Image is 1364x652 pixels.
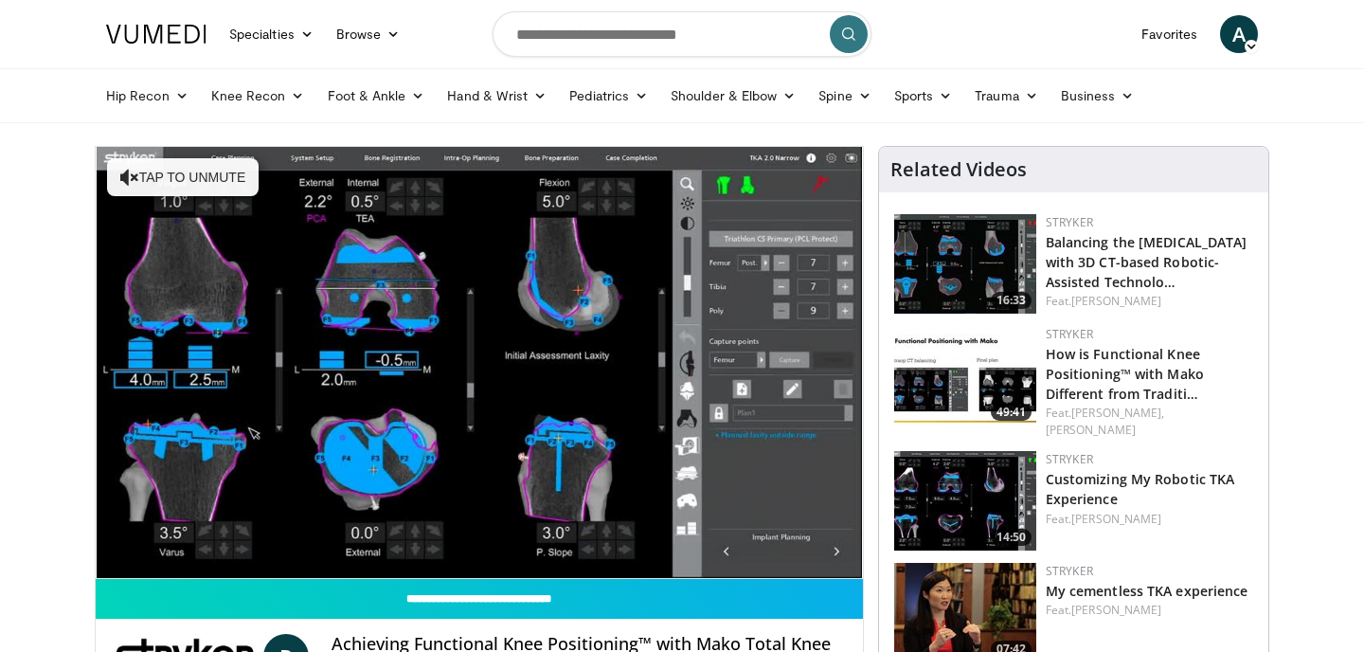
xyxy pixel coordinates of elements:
a: Trauma [963,77,1050,115]
a: 14:50 [894,451,1036,551]
a: [PERSON_NAME] [1071,511,1161,527]
div: Feat. [1046,511,1253,528]
a: Pediatrics [558,77,659,115]
a: How is Functional Knee Positioning™ with Mako Different from Traditi… [1046,345,1204,403]
img: 26055920-f7a6-407f-820a-2bd18e419f3d.150x105_q85_crop-smart_upscale.jpg [894,451,1036,551]
a: [PERSON_NAME] [1071,293,1161,309]
a: Shoulder & Elbow [659,77,807,115]
a: Stryker [1046,326,1093,342]
a: My cementless TKA experience [1046,582,1248,600]
span: 14:50 [991,529,1032,546]
a: Knee Recon [200,77,316,115]
a: Customizing My Robotic TKA Experience [1046,470,1235,508]
a: 49:41 [894,326,1036,426]
div: Feat. [1046,293,1253,310]
input: Search topics, interventions [493,11,871,57]
a: Stryker [1046,214,1093,230]
a: [PERSON_NAME] [1071,602,1161,618]
a: Specialties [218,15,325,53]
span: 16:33 [991,292,1032,309]
a: Hip Recon [95,77,200,115]
a: 16:33 [894,214,1036,314]
a: Balancing the [MEDICAL_DATA] with 3D CT-based Robotic-Assisted Technolo… [1046,233,1247,291]
a: Hand & Wrist [436,77,558,115]
a: Stryker [1046,563,1093,579]
img: aececb5f-a7d6-40bb-96d9-26cdf3a45450.150x105_q85_crop-smart_upscale.jpg [894,214,1036,314]
h4: Related Videos [890,158,1027,181]
a: [PERSON_NAME] [1046,422,1136,438]
a: Spine [807,77,882,115]
a: A [1220,15,1258,53]
a: Stryker [1046,451,1093,467]
div: Feat. [1046,602,1253,619]
a: [PERSON_NAME], [1071,405,1164,421]
a: Foot & Ankle [316,77,437,115]
a: Browse [325,15,412,53]
button: Tap to unmute [107,158,259,196]
img: VuMedi Logo [106,25,206,44]
a: Sports [883,77,964,115]
img: ffdd9326-d8c6-4f24-b7c0-24c655ed4ab2.150x105_q85_crop-smart_upscale.jpg [894,326,1036,426]
a: Business [1050,77,1146,115]
a: Favorites [1130,15,1209,53]
span: 49:41 [991,404,1032,421]
video-js: Video Player [96,147,863,579]
div: Feat. [1046,405,1253,439]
